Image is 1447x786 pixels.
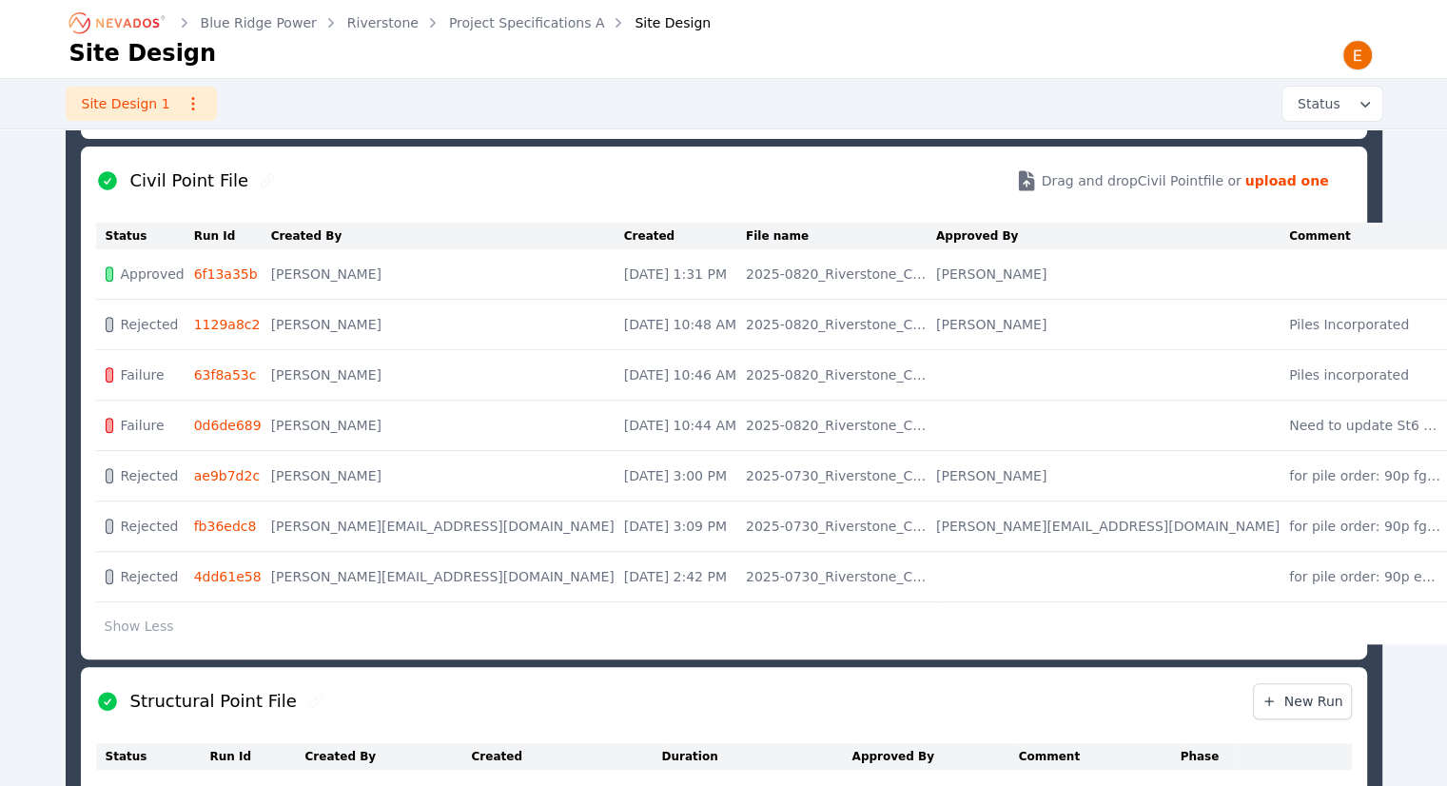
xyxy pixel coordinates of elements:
[121,416,165,435] span: Failure
[1289,466,1441,485] div: for pile order: 90p fg, post-cond hydro, EW added dummy posts
[194,367,257,383] a: 63f8a53c
[936,501,1289,552] td: [PERSON_NAME][EMAIL_ADDRESS][DOMAIN_NAME]
[1289,365,1441,384] div: Piles incorporated
[347,13,419,32] a: Riverstone
[1245,171,1329,190] strong: upload one
[130,688,297,715] h2: Structural Point File
[624,249,746,300] td: [DATE] 1:31 PM
[271,249,624,300] td: [PERSON_NAME]
[1289,517,1441,536] div: for pile order: 90p fg, post-cond hydro
[1290,94,1340,113] span: Status
[130,167,248,194] h2: Civil Point File
[936,223,1289,249] th: Approved By
[69,8,712,38] nav: Breadcrumb
[96,223,194,249] th: Status
[210,743,305,770] th: Run Id
[624,223,746,249] th: Created
[746,466,927,485] div: 2025-0730_Riverstone_CPF.csv
[746,567,927,586] div: 2025-0730_Riverstone_CPF.csv
[1019,743,1181,770] th: Comment
[194,519,257,534] a: fb36edc8
[852,743,1019,770] th: Approved By
[121,567,179,586] span: Rejected
[69,38,217,69] h1: Site Design
[746,517,927,536] div: 2025-0730_Riverstone_CPF.csv
[271,350,624,401] td: [PERSON_NAME]
[936,249,1289,300] td: [PERSON_NAME]
[1181,743,1239,770] th: Phase
[121,517,179,536] span: Rejected
[194,418,262,433] a: 0d6de689
[472,743,662,770] th: Created
[121,315,179,334] span: Rejected
[936,300,1289,350] td: [PERSON_NAME]
[1289,567,1441,586] div: for pile order: 90p egfg, post-cond hydro
[746,223,936,249] th: File name
[1342,40,1373,70] img: Emily Walker
[1289,416,1441,435] div: Need to update St6 and St8
[449,13,605,32] a: Project Specifications A
[624,501,746,552] td: [DATE] 3:09 PM
[271,223,624,249] th: Created By
[992,154,1352,207] button: Drag and dropCivil Pointfile or upload one
[271,451,624,501] td: [PERSON_NAME]
[624,300,746,350] td: [DATE] 10:48 AM
[121,265,185,284] span: Approved
[746,265,927,284] div: 2025-0820_Riverstone_CPF.csv
[271,501,624,552] td: [PERSON_NAME][EMAIL_ADDRESS][DOMAIN_NAME]
[1289,315,1441,334] div: Piles Incorporated
[746,315,927,334] div: 2025-0820_Riverstone_CPF.csv
[194,266,258,282] a: 6f13a35b
[121,365,165,384] span: Failure
[624,350,746,401] td: [DATE] 10:46 AM
[662,743,852,770] th: Duration
[96,608,183,644] button: Show Less
[624,451,746,501] td: [DATE] 3:00 PM
[624,401,746,451] td: [DATE] 10:44 AM
[271,401,624,451] td: [PERSON_NAME]
[305,743,472,770] th: Created By
[96,743,210,770] th: Status
[608,13,711,32] div: Site Design
[624,552,746,602] td: [DATE] 2:42 PM
[746,365,927,384] div: 2025-0820_Riverstone_CPF.csv
[194,569,262,584] a: 4dd61e58
[121,466,179,485] span: Rejected
[1042,171,1242,190] span: Drag and drop Civil Point file or
[1261,692,1343,711] span: New Run
[201,13,317,32] a: Blue Ridge Power
[746,416,927,435] div: 2025-0820_Riverstone_CPF.csv
[194,468,260,483] a: ae9b7d2c
[194,317,261,332] a: 1129a8c2
[271,552,624,602] td: [PERSON_NAME][EMAIL_ADDRESS][DOMAIN_NAME]
[271,300,624,350] td: [PERSON_NAME]
[66,87,217,121] a: Site Design 1
[1253,683,1352,719] a: New Run
[1282,87,1382,121] button: Status
[194,223,271,249] th: Run Id
[936,451,1289,501] td: [PERSON_NAME]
